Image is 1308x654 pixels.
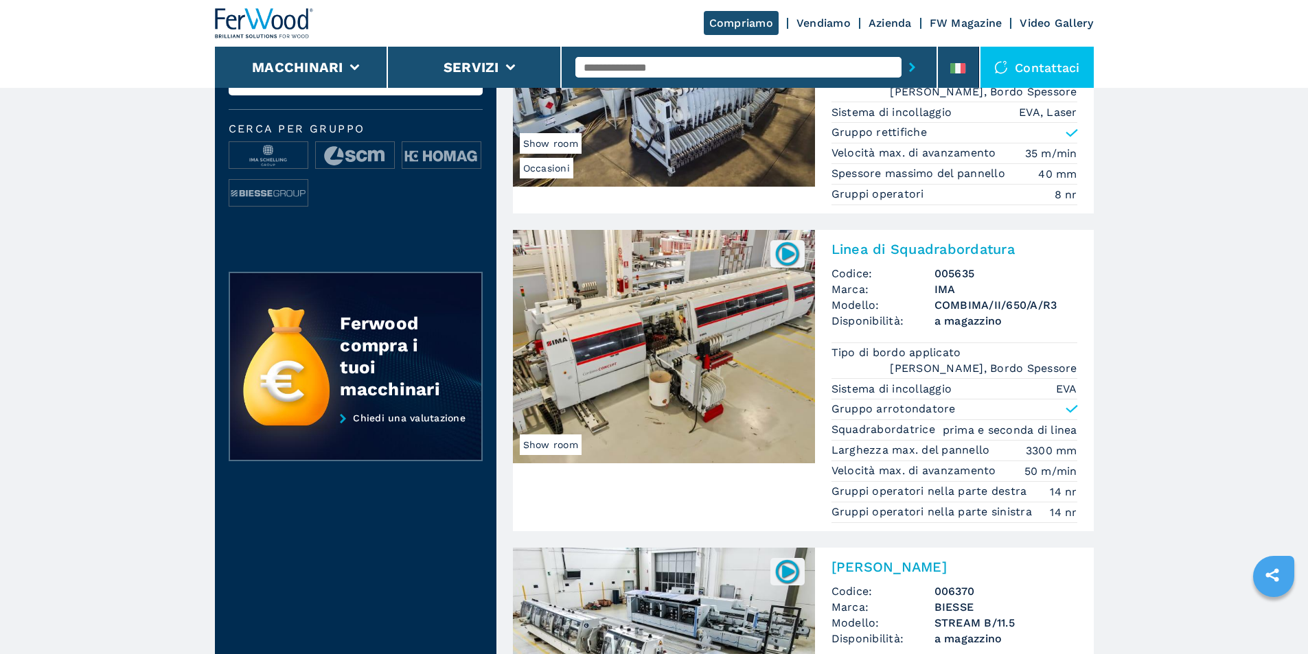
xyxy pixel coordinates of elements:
span: Codice: [831,266,934,281]
h3: 006370 [934,583,1077,599]
em: 50 m/min [1024,463,1077,479]
button: Macchinari [252,59,343,75]
p: Gruppi operatori nella parte destra [831,484,1031,499]
span: Cerca per Gruppo [229,124,483,135]
p: Spessore massimo del pannello [831,166,1009,181]
em: prima e seconda di linea [943,422,1077,438]
span: Occasioni [520,158,573,178]
h3: STREAM B/11.5 [934,615,1077,631]
p: Squadrabordatrice [831,422,939,437]
img: image [229,142,308,170]
p: Sistema di incollaggio [831,382,956,397]
p: Gruppo arrotondatore [831,401,956,417]
a: Chiedi una valutazione [229,412,483,462]
img: Ferwood [215,8,314,38]
em: EVA [1056,381,1077,397]
h2: [PERSON_NAME] [831,559,1077,575]
button: Servizi [444,59,499,75]
p: Velocità max. di avanzamento [831,463,1000,478]
span: Marca: [831,599,934,615]
em: 14 nr [1050,504,1077,520]
a: Video Gallery [1020,16,1093,30]
span: Disponibilità: [831,313,934,329]
p: Velocità max. di avanzamento [831,145,1000,161]
iframe: Chat [1250,592,1298,644]
em: 35 m/min [1025,145,1077,161]
a: Compriamo [704,11,779,35]
a: FW Magazine [930,16,1002,30]
button: submit-button [902,51,923,83]
span: Codice: [831,583,934,599]
span: Show room [520,434,582,455]
p: Gruppi operatori nella parte sinistra [831,504,1036,519]
h3: BIESSE [934,599,1077,615]
p: Larghezza max. del pannello [831,443,994,458]
img: image [402,142,481,170]
span: Show room [520,133,582,154]
em: 8 nr [1055,187,1077,202]
span: Modello: [831,297,934,313]
img: image [316,142,394,170]
em: [PERSON_NAME], Bordo Spessore [890,84,1077,100]
em: 3300 mm [1026,443,1077,458]
h3: COMBIMA/II/650/A/R3 [934,297,1077,313]
p: Tipo di bordo applicato [831,345,965,360]
p: Gruppo rettifiche [831,125,927,140]
span: a magazzino [934,313,1077,329]
img: Linea di Squadrabordatura IMA COMBIMA/II/650/A/R3 [513,230,815,463]
span: a magazzino [934,631,1077,646]
div: Ferwood compra i tuoi macchinari [340,312,454,400]
p: Gruppi operatori [831,187,928,202]
a: Azienda [869,16,912,30]
em: 14 nr [1050,484,1077,500]
h3: 005635 [934,266,1077,281]
img: Contattaci [994,60,1008,74]
a: Vendiamo [796,16,851,30]
img: 005635 [774,240,801,267]
span: Modello: [831,615,934,631]
h2: Linea di Squadrabordatura [831,241,1077,257]
img: image [229,180,308,207]
img: 006370 [774,558,801,585]
p: Sistema di incollaggio [831,105,956,120]
a: Linea di Squadrabordatura IMA COMBIMA/II/650/A/R3Show room005635Linea di SquadrabordaturaCodice:0... [513,230,1094,531]
span: Disponibilità: [831,631,934,646]
em: 40 mm [1038,166,1077,182]
a: sharethis [1255,558,1289,592]
div: Contattaci [980,47,1094,88]
h3: IMA [934,281,1077,297]
span: Marca: [831,281,934,297]
em: EVA, Laser [1019,104,1077,120]
em: [PERSON_NAME], Bordo Spessore [890,360,1077,376]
